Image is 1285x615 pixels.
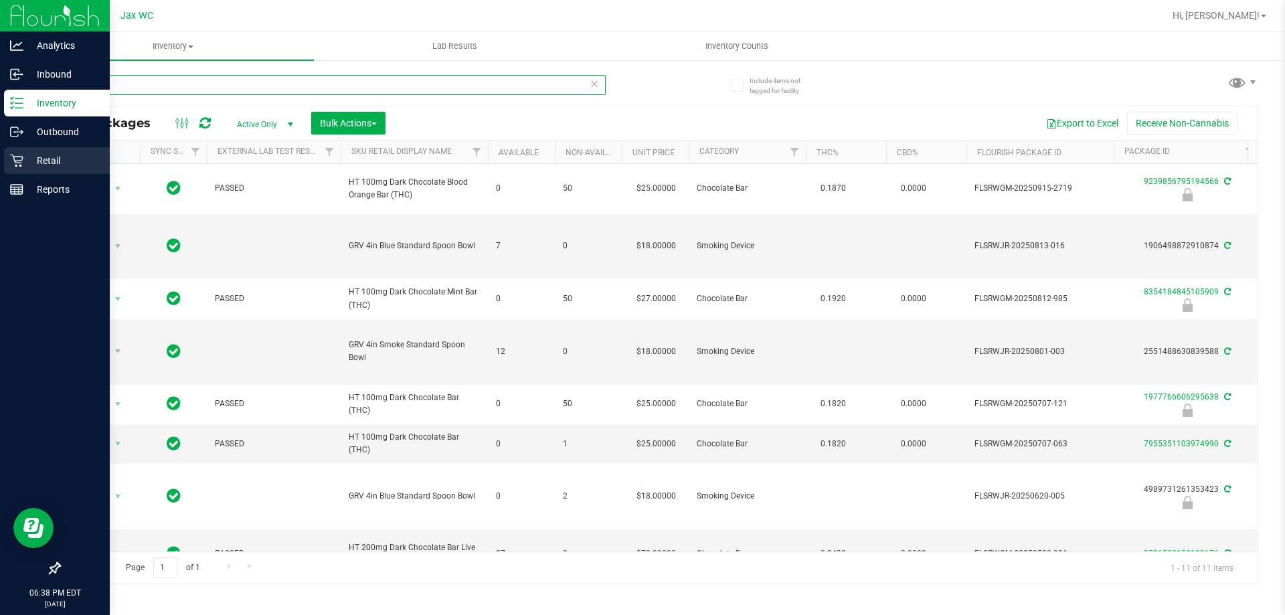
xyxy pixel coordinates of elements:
a: 8354184845105909 [1144,287,1219,296]
span: Lab Results [414,40,495,52]
span: In Sync [167,394,181,413]
p: Retail [23,153,104,169]
a: External Lab Test Result [218,147,323,156]
span: 1 [563,438,614,450]
span: In Sync [167,487,181,505]
a: Unit Price [632,148,675,157]
span: select [110,395,126,414]
a: Package ID [1124,147,1170,156]
span: In Sync [167,179,181,197]
span: Chocolate Bar [697,292,798,305]
a: Filter [1239,141,1261,163]
span: HT 100mg Dark Chocolate Blood Orange Bar (THC) [349,176,480,201]
span: select [110,545,126,563]
span: select [110,434,126,453]
span: $18.00000 [630,236,683,256]
span: 0.0000 [894,179,933,198]
div: 4989731261353423 [1112,483,1263,509]
span: select [110,179,126,198]
span: 50 [563,182,614,195]
span: All Packages [70,116,164,130]
span: 0 [563,345,614,358]
span: HT 200mg Dark Chocolate Bar Live Rosin (THC) [349,541,480,567]
span: Page of 1 [114,557,211,578]
span: Inventory [32,40,314,52]
span: Smoking Device [697,345,798,358]
p: 06:38 PM EDT [6,587,104,599]
p: Inbound [23,66,104,82]
span: 0 [496,490,547,503]
span: PASSED [215,398,333,410]
span: 27 [496,547,547,560]
a: 1977766606295638 [1144,392,1219,402]
span: 0.0000 [894,434,933,454]
a: Filter [185,141,207,163]
inline-svg: Reports [10,183,23,196]
span: Sync from Compliance System [1222,485,1231,494]
span: FLSRWGM-20250915-2719 [974,182,1106,195]
div: Launch Hold [1112,188,1263,201]
span: Smoking Device [697,490,798,503]
a: Non-Available [566,148,625,157]
input: Search Package ID, Item Name, SKU, Lot or Part Number... [59,75,606,95]
span: 0 [496,398,547,410]
span: Smoking Device [697,240,798,252]
span: 50 [563,398,614,410]
span: $27.00000 [630,289,683,309]
inline-svg: Retail [10,154,23,167]
span: Jax WC [120,10,153,21]
a: Filter [319,141,341,163]
p: Reports [23,181,104,197]
a: Filter [466,141,488,163]
div: Newly Received [1112,404,1263,417]
span: HT 100mg Dark Chocolate Mint Bar (THC) [349,286,480,311]
span: 0.1870 [814,179,853,198]
span: Sync from Compliance System [1222,392,1231,402]
div: 2551488630839588 [1112,345,1263,358]
span: Include items not tagged for facility [750,76,817,96]
inline-svg: Outbound [10,125,23,139]
span: Chocolate Bar [697,547,798,560]
button: Receive Non-Cannabis [1127,112,1237,135]
span: 0 [563,240,614,252]
span: Bulk Actions [320,118,377,128]
a: Lab Results [314,32,596,60]
a: Flourish Package ID [977,148,1061,157]
span: $18.00000 [630,342,683,361]
span: $70.00000 [630,544,683,563]
span: Chocolate Bar [697,398,798,410]
a: Category [699,147,739,156]
a: Sku Retail Display Name [351,147,452,156]
span: In Sync [167,434,181,453]
span: 0 [563,547,614,560]
a: Available [499,148,539,157]
inline-svg: Inbound [10,68,23,81]
span: FLSRWGM-20250707-121 [974,398,1106,410]
span: Sync from Compliance System [1222,241,1231,250]
span: 0.3430 [814,544,853,563]
span: 0.0000 [894,289,933,309]
span: GRV 4in Blue Standard Spoon Bowl [349,240,480,252]
span: In Sync [167,342,181,361]
a: Inventory Counts [596,32,877,60]
div: Quarantine [1112,496,1263,509]
span: FLSRWGM-20250530-036 [974,547,1106,560]
span: 0 [496,292,547,305]
span: FLSRWJR-20250801-003 [974,345,1106,358]
span: Sync from Compliance System [1222,347,1231,356]
span: $18.00000 [630,487,683,506]
span: select [110,290,126,309]
div: 1906498872910874 [1112,240,1263,252]
span: 0 [496,182,547,195]
span: 0.1920 [814,289,853,309]
span: 12 [496,345,547,358]
span: $25.00000 [630,434,683,454]
span: Chocolate Bar [697,438,798,450]
span: Chocolate Bar [697,182,798,195]
a: Sync Status [151,147,202,156]
span: 0 [496,438,547,450]
a: 3531528152103176 [1144,549,1219,558]
span: 1 - 11 of 11 items [1160,557,1244,578]
span: GRV 4in Smoke Standard Spoon Bowl [349,339,480,364]
iframe: Resource center [13,508,54,548]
